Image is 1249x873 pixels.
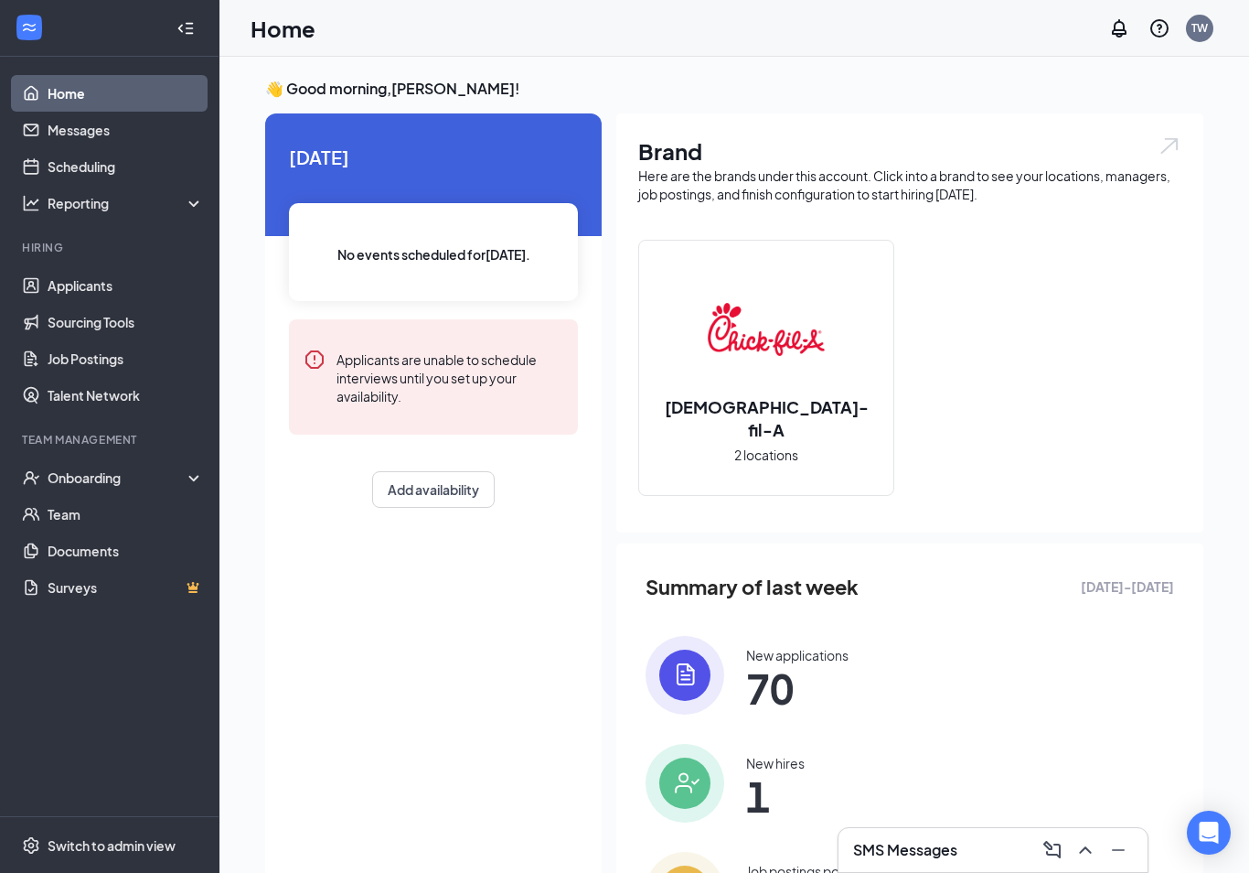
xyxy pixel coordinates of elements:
[638,135,1181,167] h1: Brand
[22,194,40,212] svg: Analysis
[48,267,204,304] a: Applicants
[304,349,326,371] svg: Error
[734,445,798,465] span: 2 locations
[646,636,724,715] img: icon
[646,744,724,823] img: icon
[265,79,1203,99] h3: 👋 Good morning, [PERSON_NAME] !
[746,672,849,705] span: 70
[48,112,204,148] a: Messages
[48,496,204,533] a: Team
[639,395,893,441] h2: [DEMOGRAPHIC_DATA]-fil-A
[22,836,40,855] svg: Settings
[48,304,204,340] a: Sourcing Tools
[48,377,204,414] a: Talent Network
[1074,839,1096,861] svg: ChevronUp
[708,271,825,388] img: Chick-fil-A
[1071,835,1100,865] button: ChevronUp
[176,19,195,38] svg: Collapse
[337,244,530,264] span: No events scheduled for [DATE] .
[336,349,563,405] div: Applicants are unable to schedule interviews until you set up your availability.
[48,469,188,487] div: Onboarding
[48,533,204,569] a: Documents
[1148,17,1170,39] svg: QuestionInfo
[853,840,957,860] h3: SMS Messages
[1107,839,1129,861] svg: Minimize
[746,646,849,664] div: New applications
[646,571,859,603] span: Summary of last week
[1081,577,1174,597] span: [DATE] - [DATE]
[48,194,205,212] div: Reporting
[372,471,495,508] button: Add availability
[289,143,578,171] span: [DATE]
[1038,835,1067,865] button: ComposeMessage
[1041,839,1063,861] svg: ComposeMessage
[746,754,805,772] div: New hires
[1108,17,1130,39] svg: Notifications
[1158,135,1181,156] img: open.6027fd2a22e1237b5b06.svg
[48,75,204,112] a: Home
[1104,835,1133,865] button: Minimize
[22,432,200,447] div: Team Management
[22,469,40,487] svg: UserCheck
[251,13,315,44] h1: Home
[1187,811,1231,855] div: Open Intercom Messenger
[22,240,200,255] div: Hiring
[638,167,1181,203] div: Here are the brands under this account. Click into a brand to see your locations, managers, job p...
[48,148,204,185] a: Scheduling
[48,340,204,377] a: Job Postings
[1191,20,1208,36] div: TW
[20,18,38,37] svg: WorkstreamLogo
[48,569,204,606] a: SurveysCrown
[48,836,176,855] div: Switch to admin view
[746,780,805,813] span: 1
